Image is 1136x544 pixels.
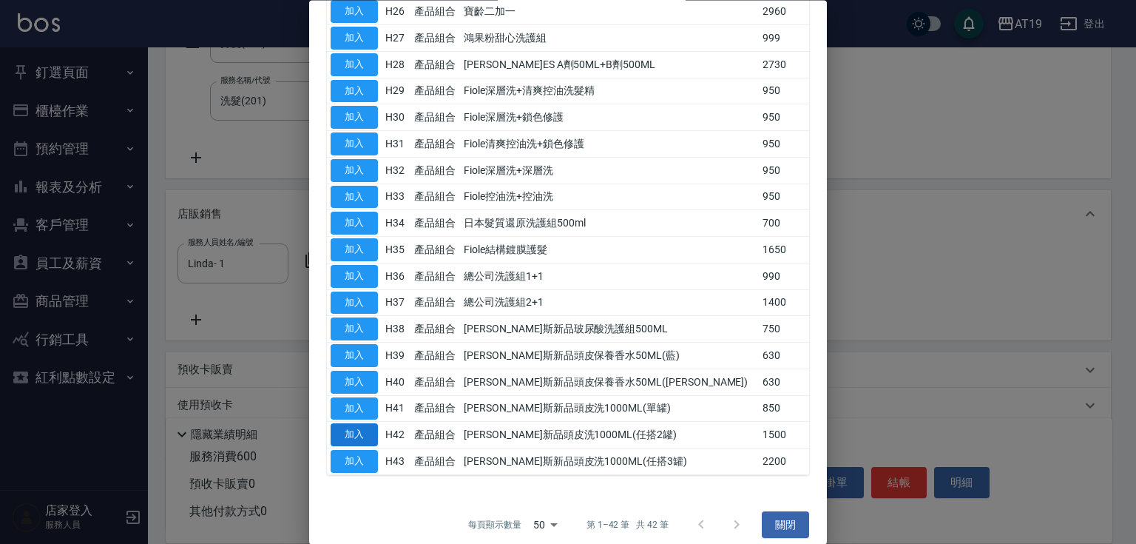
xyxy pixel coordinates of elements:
button: 加入 [331,80,378,103]
td: 產品組合 [410,237,461,263]
td: 產品組合 [410,290,461,317]
td: 990 [759,263,809,290]
td: Fiole清爽控油洗+鎖色修護 [460,131,759,158]
td: 產品組合 [410,263,461,290]
button: 加入 [331,107,378,130]
p: 每頁顯示數量 [468,518,521,531]
td: 1650 [759,237,809,263]
button: 加入 [331,159,378,182]
td: H34 [382,210,410,237]
td: H35 [382,237,410,263]
td: 2200 [759,449,809,475]
td: 產品組合 [410,104,461,131]
button: 加入 [331,133,378,156]
button: 加入 [331,265,378,288]
td: H32 [382,158,410,184]
td: 630 [759,343,809,369]
td: 999 [759,25,809,52]
button: 加入 [331,212,378,235]
button: 加入 [331,397,378,420]
td: [PERSON_NAME]斯新品玻尿酸洗護組500ML [460,316,759,343]
td: 產品組合 [410,396,461,423]
td: [PERSON_NAME]新品頭皮洗1000ML(任搭2罐) [460,422,759,449]
p: 第 1–42 筆 共 42 筆 [586,518,669,531]
td: Fiole深層洗+清爽控油洗髮精 [460,78,759,105]
td: 產品組合 [410,422,461,449]
td: 950 [759,104,809,131]
td: H40 [382,369,410,396]
td: 產品組合 [410,78,461,105]
td: H31 [382,131,410,158]
td: 950 [759,158,809,184]
td: 產品組合 [410,184,461,211]
td: H41 [382,396,410,423]
button: 加入 [331,424,378,447]
td: 鴻果粉甜心洗護組 [460,25,759,52]
td: 產品組合 [410,449,461,475]
button: 加入 [331,451,378,474]
td: H28 [382,52,410,78]
button: 加入 [331,186,378,209]
td: Fiole控油洗+控油洗 [460,184,759,211]
td: H42 [382,422,410,449]
button: 加入 [331,53,378,76]
td: 630 [759,369,809,396]
td: 產品組合 [410,52,461,78]
td: H27 [382,25,410,52]
td: Fiole結構鍍膜護髮 [460,237,759,263]
td: [PERSON_NAME]斯新品頭皮保養香水50ML(藍) [460,343,759,369]
button: 加入 [331,1,378,24]
td: H30 [382,104,410,131]
td: H43 [382,449,410,475]
td: H38 [382,316,410,343]
td: H37 [382,290,410,317]
button: 加入 [331,239,378,262]
td: 950 [759,184,809,211]
td: Fiole深層洗+鎖色修護 [460,104,759,131]
td: [PERSON_NAME]ES A劑50ML+B劑500ML [460,52,759,78]
button: 加入 [331,318,378,341]
button: 加入 [331,27,378,50]
td: [PERSON_NAME]斯新品頭皮洗1000ML(單罐) [460,396,759,423]
td: 2730 [759,52,809,78]
td: 總公司洗護組2+1 [460,290,759,317]
td: 1500 [759,422,809,449]
td: 日本髮質還原洗護組500ml [460,210,759,237]
td: 700 [759,210,809,237]
td: [PERSON_NAME]斯新品頭皮保養香水50ML([PERSON_NAME]) [460,369,759,396]
td: 產品組合 [410,210,461,237]
button: 加入 [331,371,378,394]
td: [PERSON_NAME]斯新品頭皮洗1000ML(任搭3罐) [460,449,759,475]
td: H33 [382,184,410,211]
td: Fiole深層洗+深層洗 [460,158,759,184]
td: H36 [382,263,410,290]
td: 750 [759,316,809,343]
td: 950 [759,131,809,158]
button: 關閉 [762,511,809,539]
td: 產品組合 [410,25,461,52]
td: H39 [382,343,410,369]
td: 產品組合 [410,369,461,396]
td: 產品組合 [410,316,461,343]
button: 加入 [331,292,378,315]
td: 950 [759,78,809,105]
button: 加入 [331,345,378,368]
td: 1400 [759,290,809,317]
td: 總公司洗護組1+1 [460,263,759,290]
td: H29 [382,78,410,105]
td: 產品組合 [410,131,461,158]
td: 產品組合 [410,343,461,369]
td: 產品組合 [410,158,461,184]
td: 850 [759,396,809,423]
